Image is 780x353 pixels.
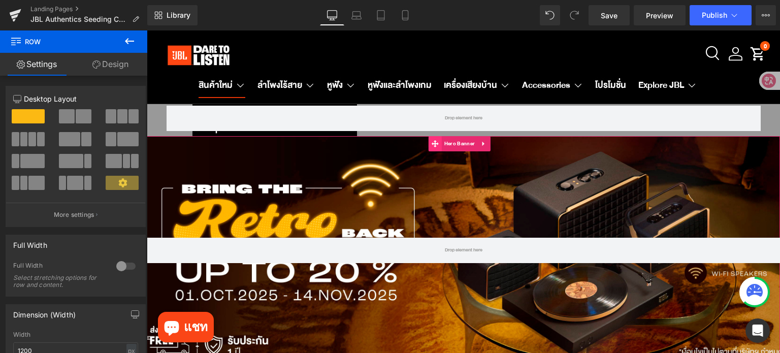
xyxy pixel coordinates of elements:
summary: เครื่องเสียงบ้าน [291,43,369,68]
span: Row [10,30,112,53]
a: Preview [634,5,686,25]
a: New Library [147,5,198,25]
img: JBL Store Thailand [11,8,92,42]
div: Full Width [13,235,47,249]
div: Open Intercom Messenger [745,318,770,343]
span: Library [167,11,190,20]
a: หูฟังและลำโพงเกม [221,43,285,68]
div: Select stretching options for row and content. [13,274,105,288]
span: JBL Authentics Seeding Campaign [30,15,128,23]
a: Tablet [369,5,393,25]
a: Laptop [344,5,369,25]
span: Hero Banner [295,106,331,121]
a: Design [74,53,147,76]
button: More [756,5,776,25]
span: Publish [702,11,727,19]
button: More settings [6,203,145,227]
summary: สินค้าใหม่ [46,43,105,68]
a: โปรโมชั่น [448,43,479,68]
button: Publish [690,5,752,25]
a: Landing Pages [30,5,147,13]
summary: ลำโพงไร้สาย [105,43,174,68]
span: Preview [646,10,673,21]
summary: หูฟัง [174,43,215,68]
inbox-online-store-chat: แชทร้านค้าออนไลน์ของ Shopify [8,281,70,314]
a: Desktop [320,5,344,25]
span: Save [601,10,617,21]
button: Redo [564,5,584,25]
div: Full Width [13,262,106,272]
span: 0 [617,11,620,21]
a: Mobile [393,5,417,25]
summary: Accessories [369,43,442,68]
p: Desktop Layout [13,93,138,104]
button: Undo [540,5,560,25]
div: Dimension (Width) [13,305,76,319]
p: More settings [54,210,94,219]
div: Width [13,331,138,338]
summary: Explore JBL [485,43,556,68]
a: Expand / Collapse [331,106,344,121]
